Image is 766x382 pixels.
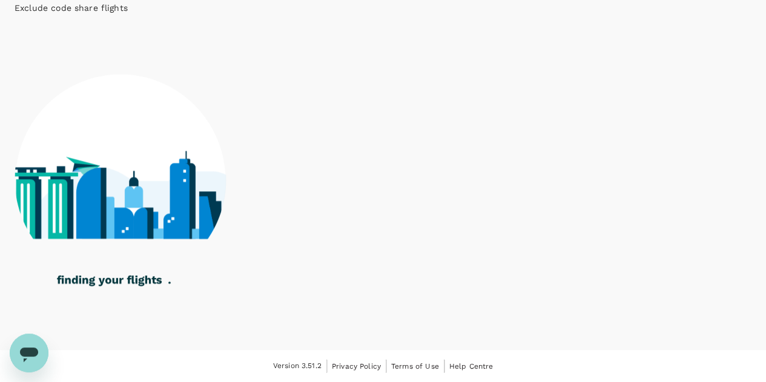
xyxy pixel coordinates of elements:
[10,334,48,372] iframe: Button to launch messaging window
[273,360,322,372] span: Version 3.51.2
[332,360,381,373] a: Privacy Policy
[449,362,494,370] span: Help Centre
[391,360,439,373] a: Terms of Use
[15,2,751,14] p: Exclude code share flights
[449,360,494,373] a: Help Centre
[391,362,439,370] span: Terms of Use
[332,362,381,370] span: Privacy Policy
[168,282,171,283] g: .
[57,275,162,286] g: finding your flights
